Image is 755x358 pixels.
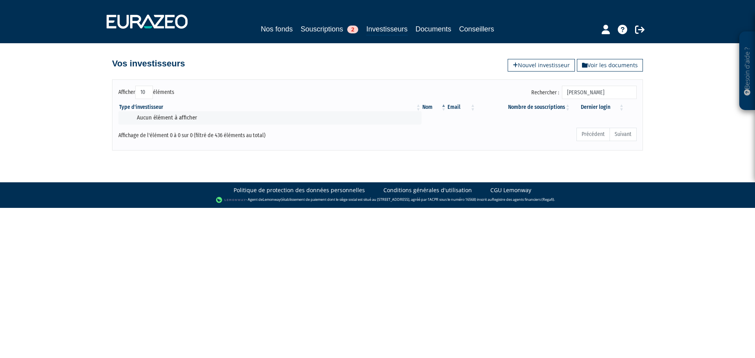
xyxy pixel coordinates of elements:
a: CGU Lemonway [490,186,531,194]
td: Aucun élément à afficher [118,111,422,124]
a: Registre des agents financiers (Regafi) [492,197,554,202]
div: Affichage de l'élément 0 à 0 sur 0 (filtré de 436 éléments au total) [118,127,328,140]
select: Afficheréléments [135,86,153,99]
img: 1732889491-logotype_eurazeo_blanc_rvb.png [107,15,188,29]
span: 2 [347,26,358,33]
div: - Agent de (établissement de paiement dont le siège social est situé au [STREET_ADDRESS], agréé p... [8,196,747,204]
th: Type d'investisseur : activer pour trier la colonne par ordre croissant [118,103,422,111]
a: Lemonway [263,197,281,202]
a: Politique de protection des données personnelles [234,186,365,194]
img: logo-lemonway.png [216,196,246,204]
p: Besoin d'aide ? [743,36,752,106]
a: Nos fonds [261,24,293,35]
a: Souscriptions2 [300,24,358,35]
a: Voir les documents [577,59,643,72]
label: Afficher éléments [118,86,174,99]
label: Rechercher : [531,86,637,99]
a: Documents [416,24,451,35]
th: &nbsp; [625,103,637,111]
th: Dernier login : activer pour trier la colonne par ordre croissant [571,103,625,111]
a: Nouvel investisseur [508,59,575,72]
th: Nombre de souscriptions : activer pour trier la colonne par ordre croissant [476,103,571,111]
a: Conditions générales d'utilisation [383,186,472,194]
input: Rechercher : [562,86,637,99]
a: Investisseurs [366,24,407,36]
a: Conseillers [459,24,494,35]
h4: Vos investisseurs [112,59,185,68]
th: Email : activer pour trier la colonne par ordre croissant [447,103,476,111]
th: Nom : activer pour trier la colonne par ordre d&eacute;croissant [422,103,447,111]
